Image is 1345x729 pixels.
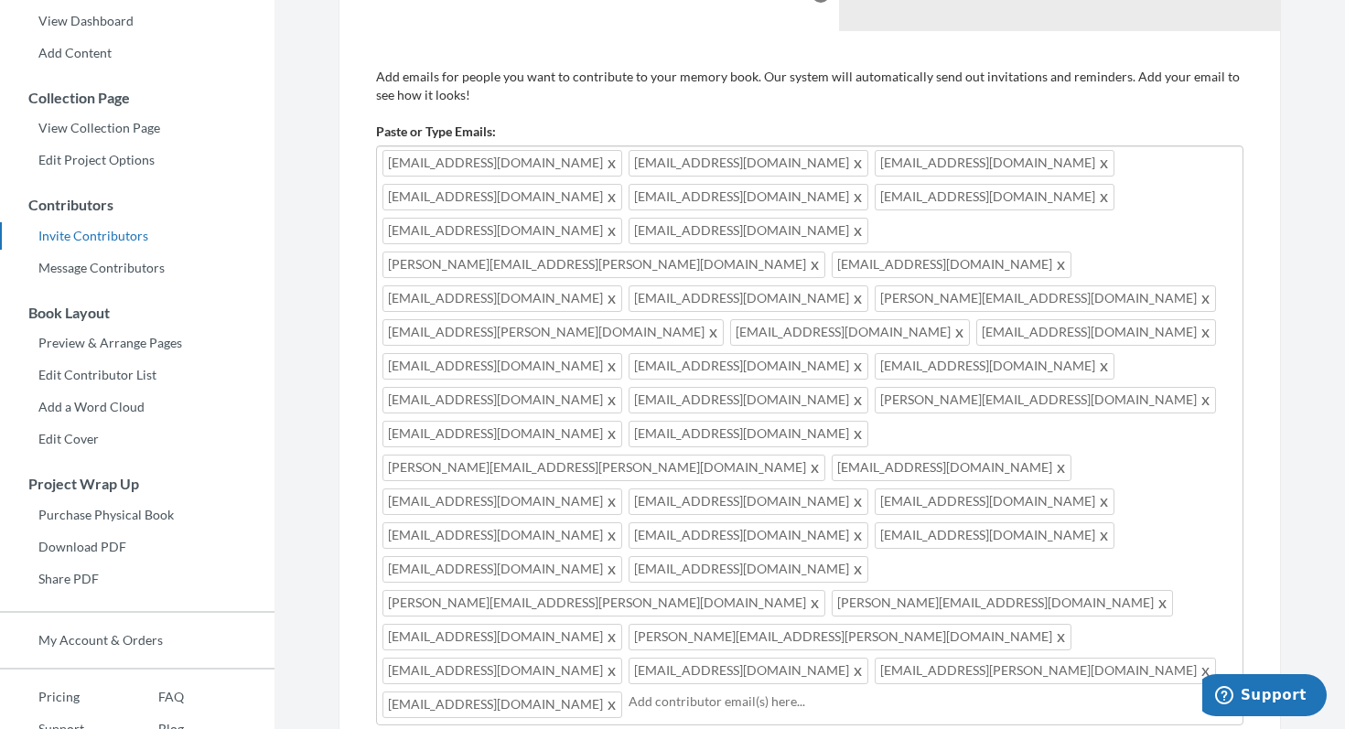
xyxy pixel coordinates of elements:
span: [EMAIL_ADDRESS][DOMAIN_NAME] [629,522,868,549]
span: [EMAIL_ADDRESS][DOMAIN_NAME] [382,658,622,684]
label: Paste or Type Emails: [376,123,496,141]
span: [EMAIL_ADDRESS][DOMAIN_NAME] [382,353,622,380]
span: [EMAIL_ADDRESS][DOMAIN_NAME] [875,150,1114,177]
span: [PERSON_NAME][EMAIL_ADDRESS][DOMAIN_NAME] [875,387,1216,413]
span: [EMAIL_ADDRESS][DOMAIN_NAME] [382,150,622,177]
span: [EMAIL_ADDRESS][DOMAIN_NAME] [629,556,868,583]
h3: Project Wrap Up [1,476,274,492]
span: [EMAIL_ADDRESS][DOMAIN_NAME] [382,184,622,210]
span: [EMAIL_ADDRESS][DOMAIN_NAME] [382,285,622,312]
input: Add contributor email(s) here... [629,691,1237,712]
span: [EMAIL_ADDRESS][DOMAIN_NAME] [832,455,1071,481]
span: [EMAIL_ADDRESS][DOMAIN_NAME] [382,218,622,244]
span: [EMAIL_ADDRESS][DOMAIN_NAME] [629,218,868,244]
a: FAQ [120,683,184,711]
span: [PERSON_NAME][EMAIL_ADDRESS][PERSON_NAME][DOMAIN_NAME] [382,455,825,481]
span: [EMAIL_ADDRESS][DOMAIN_NAME] [382,488,622,515]
span: [EMAIL_ADDRESS][DOMAIN_NAME] [629,387,868,413]
span: [EMAIL_ADDRESS][DOMAIN_NAME] [875,522,1114,549]
span: [PERSON_NAME][EMAIL_ADDRESS][DOMAIN_NAME] [875,285,1216,312]
span: [EMAIL_ADDRESS][DOMAIN_NAME] [629,421,868,447]
iframe: Opens a widget where you can chat to one of our agents [1202,674,1327,720]
p: Add emails for people you want to contribute to your memory book. Our system will automatically s... [376,68,1243,104]
span: [EMAIL_ADDRESS][DOMAIN_NAME] [629,184,868,210]
h3: Contributors [1,197,274,213]
span: [EMAIL_ADDRESS][DOMAIN_NAME] [629,353,868,380]
span: [EMAIL_ADDRESS][DOMAIN_NAME] [629,150,868,177]
span: [EMAIL_ADDRESS][DOMAIN_NAME] [629,488,868,515]
span: [EMAIL_ADDRESS][DOMAIN_NAME] [629,285,868,312]
span: [EMAIL_ADDRESS][DOMAIN_NAME] [875,184,1114,210]
span: [EMAIL_ADDRESS][DOMAIN_NAME] [382,421,622,447]
span: [PERSON_NAME][EMAIL_ADDRESS][DOMAIN_NAME] [832,590,1173,616]
span: [PERSON_NAME][EMAIL_ADDRESS][PERSON_NAME][DOMAIN_NAME] [382,252,825,278]
span: [PERSON_NAME][EMAIL_ADDRESS][PERSON_NAME][DOMAIN_NAME] [629,624,1071,650]
span: [EMAIL_ADDRESS][PERSON_NAME][DOMAIN_NAME] [382,319,724,346]
span: [EMAIL_ADDRESS][DOMAIN_NAME] [382,387,622,413]
span: [EMAIL_ADDRESS][DOMAIN_NAME] [875,488,1114,515]
span: [EMAIL_ADDRESS][DOMAIN_NAME] [382,522,622,549]
span: [EMAIL_ADDRESS][DOMAIN_NAME] [730,319,970,346]
span: [EMAIL_ADDRESS][DOMAIN_NAME] [976,319,1216,346]
span: [EMAIL_ADDRESS][PERSON_NAME][DOMAIN_NAME] [875,658,1216,684]
span: [EMAIL_ADDRESS][DOMAIN_NAME] [875,353,1114,380]
h3: Collection Page [1,90,274,106]
span: [EMAIL_ADDRESS][DOMAIN_NAME] [382,556,622,583]
span: [EMAIL_ADDRESS][DOMAIN_NAME] [832,252,1071,278]
span: [PERSON_NAME][EMAIL_ADDRESS][PERSON_NAME][DOMAIN_NAME] [382,590,825,616]
span: [EMAIL_ADDRESS][DOMAIN_NAME] [629,658,868,684]
span: [EMAIL_ADDRESS][DOMAIN_NAME] [382,691,622,718]
h3: Book Layout [1,305,274,321]
span: [EMAIL_ADDRESS][DOMAIN_NAME] [382,624,622,650]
